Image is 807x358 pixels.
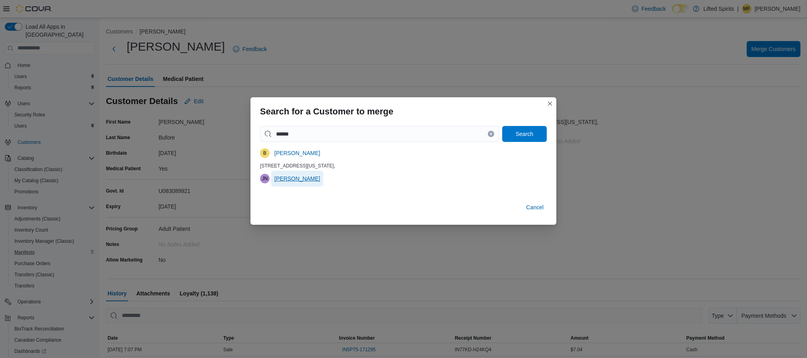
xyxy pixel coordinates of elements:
div: JACQUELINE No [260,174,270,183]
span: B [263,148,266,158]
span: [PERSON_NAME] [274,175,320,183]
span: Search [516,130,533,138]
button: Cancel [523,199,547,215]
button: Closes this modal window [545,99,555,108]
span: [PERSON_NAME] [274,149,320,157]
span: JN [262,174,268,183]
div: [STREET_ADDRESS][US_STATE], [260,163,547,169]
button: Search [502,126,547,142]
button: [PERSON_NAME] [271,171,323,187]
h3: Search for a Customer to merge [260,107,394,116]
button: [PERSON_NAME] [271,145,323,161]
div: Brian [260,148,270,158]
span: Cancel [526,203,544,211]
button: Clear input [488,131,494,137]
